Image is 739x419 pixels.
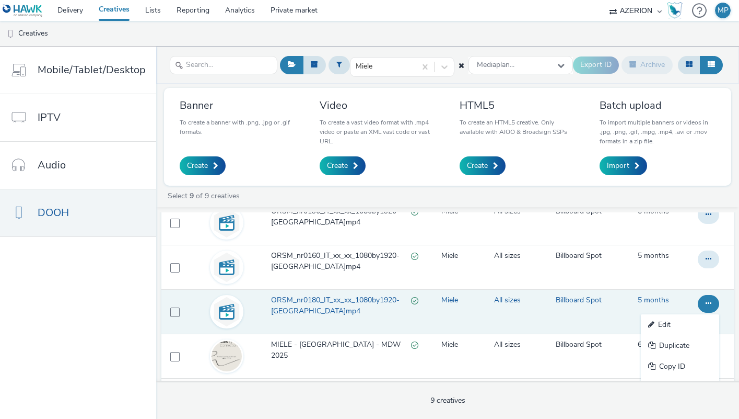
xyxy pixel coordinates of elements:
a: MIELE - [GEOGRAPHIC_DATA] - MDW 2025Valid [271,339,423,366]
div: Valid [411,339,418,350]
button: Table [700,56,723,74]
a: All sizes [494,295,521,305]
span: Mediaplan... [477,61,514,70]
p: To create a vast video format with .mp4 video or paste an XML vast code or vast URL. [320,118,436,146]
span: 9 creatives [430,395,465,405]
a: Billboard Spot [556,339,602,350]
div: Valid [411,251,418,262]
a: Miele [441,251,458,261]
span: MIELE - [GEOGRAPHIC_DATA] - MDW 2025 [271,339,411,361]
img: 2e0c8809-1161-425a-91f8-4692c1df14a2.jpg [212,330,242,383]
a: Miele [441,295,458,305]
p: To create a banner with .png, .jpg or .gif formats. [180,118,296,137]
p: To create an HTML5 creative. Only available with AIOO & Broadsign SSPs [460,118,576,137]
span: 6 months [638,339,669,349]
span: 5 months [638,251,669,261]
a: Hawk Academy [667,2,687,19]
a: Billboard Spot [556,295,602,305]
a: Miele [441,339,458,350]
span: ORSM_nr0160_IT_xx_xx_1080by1920-[GEOGRAPHIC_DATA]mp4 [271,251,411,272]
h3: HTML5 [460,98,576,112]
input: Search... [170,56,277,74]
a: Archive [641,378,719,399]
span: Mobile/Tablet/Desktop [38,62,146,77]
a: 8 April 2025, 14:56 [638,339,669,350]
p: To import multiple banners or videos in .jpg, .png, .gif, .mpg, .mp4, .avi or .mov formats in a z... [600,118,715,146]
strong: 9 [190,191,194,201]
a: Edit [641,314,719,335]
a: Select of 9 creatives [167,191,244,201]
a: All sizes [494,251,521,261]
button: Grid [678,56,700,74]
button: Archive [621,56,673,74]
a: Copy ID [641,357,719,378]
span: Audio [38,157,66,173]
button: Export ID [573,56,619,73]
h3: Video [320,98,436,112]
span: Create [327,161,348,171]
span: DOOH [38,205,69,220]
div: Valid [411,295,418,306]
a: 30 April 2025, 14:17 [638,295,669,305]
a: Billboard Spot [556,251,602,261]
h3: Banner [180,98,296,112]
span: Import [607,161,629,171]
img: video.svg [212,208,242,238]
img: undefined Logo [3,4,43,17]
a: ORSM_nr0190_IT_xx_xx_1080by1920-[GEOGRAPHIC_DATA]mp4Valid [271,206,423,233]
span: ORSM_nr0180_IT_xx_xx_1080by1920-[GEOGRAPHIC_DATA]mp4 [271,295,411,316]
img: Hawk Academy [667,2,683,19]
a: 30 April 2025, 14:17 [638,251,669,261]
span: Create [467,161,488,171]
span: Create [187,161,208,171]
h3: Batch upload [600,98,715,112]
span: ORSM_nr0190_IT_xx_xx_1080by1920-[GEOGRAPHIC_DATA]mp4 [271,206,411,228]
img: dooh [5,29,16,39]
a: Create [180,156,226,175]
span: 5 months [638,295,669,305]
img: video.svg [212,297,242,327]
img: video.svg [212,252,242,282]
a: Create [460,156,506,175]
a: Duplicate [641,336,719,357]
a: All sizes [494,339,521,350]
a: Import [600,156,647,175]
span: IPTV [38,110,61,125]
a: ORSM_nr0180_IT_xx_xx_1080by1920-[GEOGRAPHIC_DATA]mp4Valid [271,295,423,322]
div: MP [718,3,729,18]
a: Create [320,156,366,175]
a: ORSM_nr0160_IT_xx_xx_1080by1920-[GEOGRAPHIC_DATA]mp4Valid [271,251,423,277]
